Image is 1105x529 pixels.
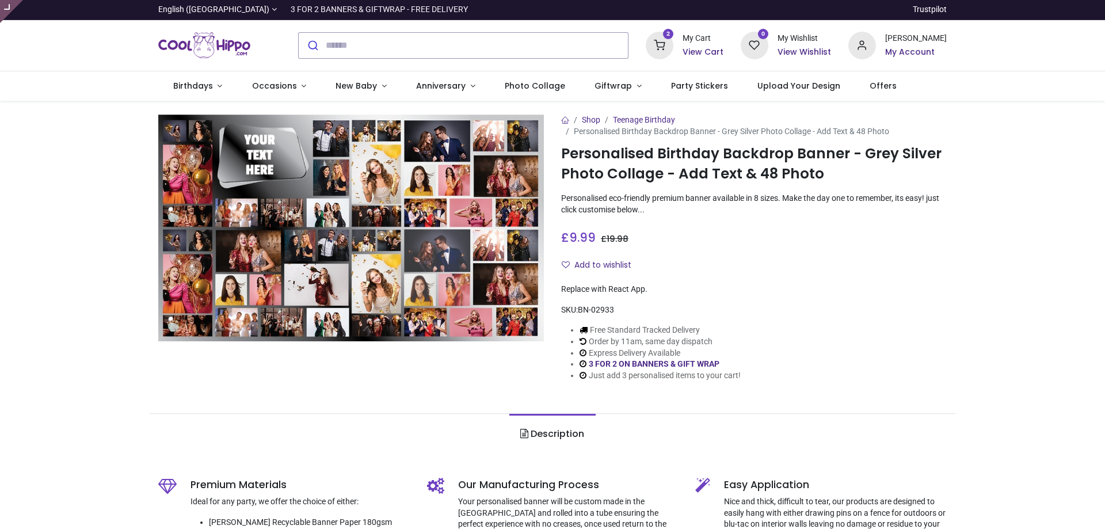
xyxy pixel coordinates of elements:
[158,4,277,16] a: English ([GEOGRAPHIC_DATA])
[561,193,947,215] p: Personalised eco-friendly premium banner available in 8 sizes. Make the day one to remember, its ...
[237,71,321,101] a: Occasions
[613,115,675,124] a: Teenage Birthday
[252,80,297,92] span: Occasions
[574,127,889,136] span: Personalised Birthday Backdrop Banner - Grey Silver Photo Collage - Add Text & 48 Photo
[778,47,831,58] a: View Wishlist
[401,71,490,101] a: Anniversary
[509,414,595,454] a: Description
[580,370,741,382] li: Just add 3 personalised items to your cart!
[158,115,544,341] img: Personalised Birthday Backdrop Banner - Grey Silver Photo Collage - Add Text & 48 Photo
[190,496,410,508] p: Ideal for any party, we offer the choice of either:
[671,80,728,92] span: Party Stickers
[913,4,947,16] a: Trustpilot
[569,229,596,246] span: 9.99
[580,348,741,359] li: Express Delivery Available
[299,33,326,58] button: Submit
[190,478,410,492] h5: Premium Materials
[561,305,947,316] div: SKU:
[561,256,641,275] button: Add to wishlistAdd to wishlist
[757,80,840,92] span: Upload Your Design
[580,325,741,336] li: Free Standard Tracked Delivery
[595,80,632,92] span: Giftwrap
[158,71,237,101] a: Birthdays
[336,80,377,92] span: New Baby
[158,29,250,62] a: Logo of Cool Hippo
[578,305,614,314] span: BN-02933
[607,233,628,245] span: 19.98
[562,261,570,269] i: Add to wishlist
[416,80,466,92] span: Anniversary
[870,80,897,92] span: Offers
[683,33,723,44] div: My Cart
[646,40,673,49] a: 2
[601,233,628,245] span: £
[885,33,947,44] div: [PERSON_NAME]
[683,47,723,58] a: View Cart
[209,517,410,528] li: [PERSON_NAME] Recyclable Banner Paper 180gsm
[724,478,947,492] h5: Easy Application
[885,47,947,58] a: My Account
[561,284,947,295] div: Replace with React App.
[321,71,402,101] a: New Baby
[778,33,831,44] div: My Wishlist
[173,80,213,92] span: Birthdays
[580,336,741,348] li: Order by 11am, same day dispatch
[505,80,565,92] span: Photo Collage
[561,229,596,246] span: £
[580,71,656,101] a: Giftwrap
[291,4,468,16] div: 3 FOR 2 BANNERS & GIFTWRAP - FREE DELIVERY
[561,144,947,184] h1: Personalised Birthday Backdrop Banner - Grey Silver Photo Collage - Add Text & 48 Photo
[158,29,250,62] img: Cool Hippo
[741,40,768,49] a: 0
[758,29,769,40] sup: 0
[663,29,674,40] sup: 2
[589,359,719,368] a: 3 FOR 2 ON BANNERS & GIFT WRAP
[458,478,679,492] h5: Our Manufacturing Process
[582,115,600,124] a: Shop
